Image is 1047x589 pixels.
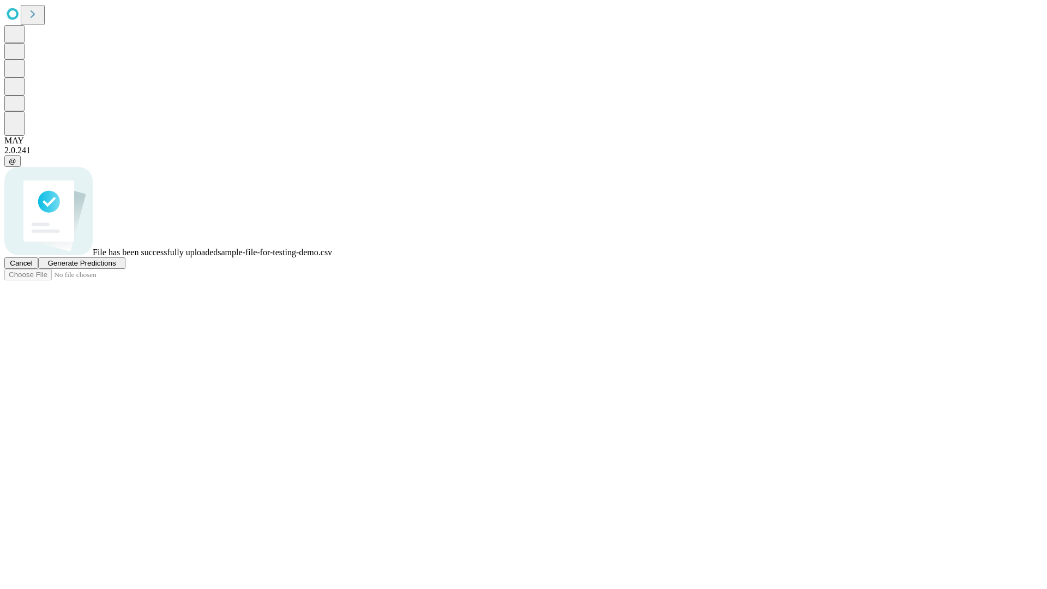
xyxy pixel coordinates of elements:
button: Generate Predictions [38,257,125,269]
span: sample-file-for-testing-demo.csv [218,248,332,257]
button: Cancel [4,257,38,269]
span: @ [9,157,16,165]
span: Cancel [10,259,33,267]
span: File has been successfully uploaded [93,248,218,257]
button: @ [4,155,21,167]
span: Generate Predictions [47,259,116,267]
div: 2.0.241 [4,146,1043,155]
div: MAY [4,136,1043,146]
